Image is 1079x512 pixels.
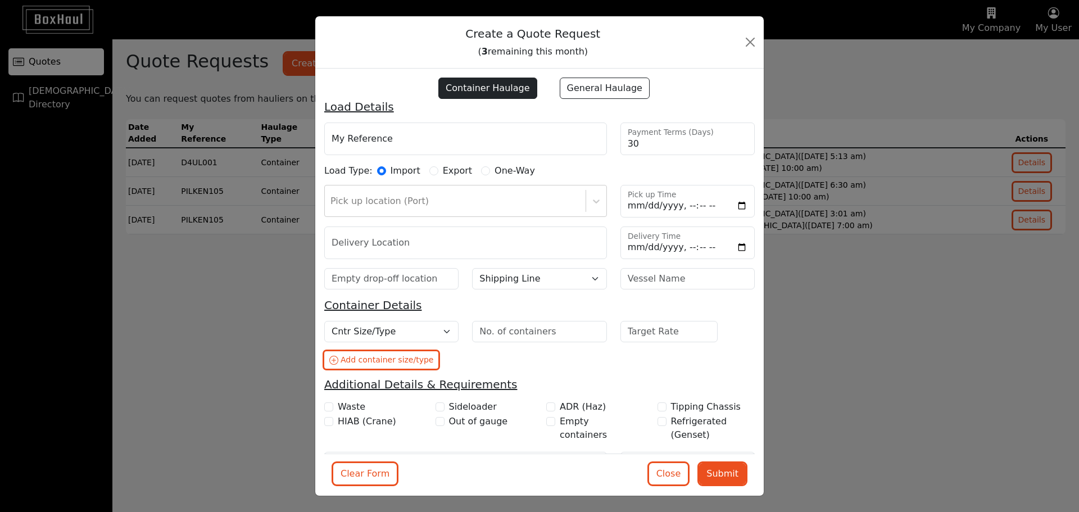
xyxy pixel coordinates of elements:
input: Vessel Name [620,268,755,289]
button: Close [741,33,759,51]
button: Clear Form [333,463,397,484]
input: Target Rate [620,321,718,342]
label: Refrigerated (Genset) [671,415,746,442]
label: Import [391,164,420,178]
label: Tipping Chassis [671,400,741,414]
input: Empty drop-off location [324,268,459,289]
button: Close [649,463,688,484]
button: Submit [699,463,746,484]
input: Deadline [620,452,755,484]
h5: Additional Details & Requirements [324,378,755,391]
select: Select a shipping line [324,321,459,342]
label: Waste [338,400,365,414]
label: Empty containers [560,415,635,442]
label: Export [443,164,472,178]
h5: Load Details [324,100,755,114]
label: Sideloader [449,400,497,414]
input: Payment Terms [620,123,755,155]
span: ( [478,46,481,57]
input: My Reference [324,123,607,155]
span: remaining this month) [488,46,588,57]
input: Pick up Time [620,185,755,218]
label: One-Way [495,164,535,178]
span: 3 [482,46,488,57]
input: Delivery Time [620,226,755,259]
label: General Haulage [560,78,650,99]
label: ADR (Haz) [560,400,606,414]
h6: Load Type: [324,165,373,176]
button: Add container size/type [324,351,438,369]
label: HIAB (Crane) [338,415,396,428]
input: No. of containers [472,321,606,342]
select: Select a shipping line [472,268,606,289]
h1: Create a Quote Request [324,25,741,59]
label: Container Haulage [438,78,537,99]
div: Add container size/type [341,354,433,366]
h5: Container Details [324,298,755,312]
input: Delivery Location [324,226,607,259]
label: Out of gauge [449,415,508,428]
